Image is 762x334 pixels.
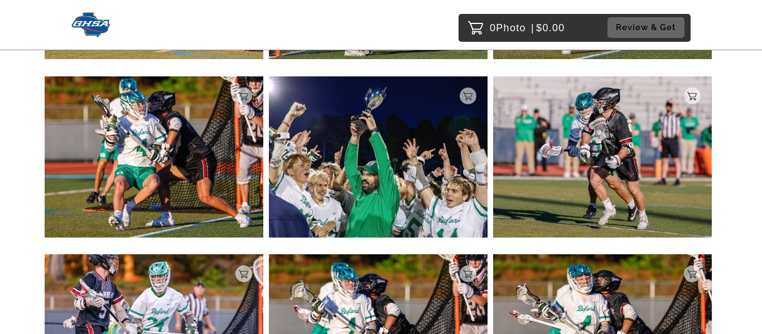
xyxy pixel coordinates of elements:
[45,76,263,238] img: 112607
[493,76,712,238] img: 112605
[607,17,688,38] a: Review & Get
[269,76,488,238] img: 112606
[496,19,526,37] span: Photo
[490,19,565,37] p: 0 $0.00
[531,22,534,33] span: |
[71,12,111,37] img: Snapphound Logo
[607,17,684,38] button: Review & Get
